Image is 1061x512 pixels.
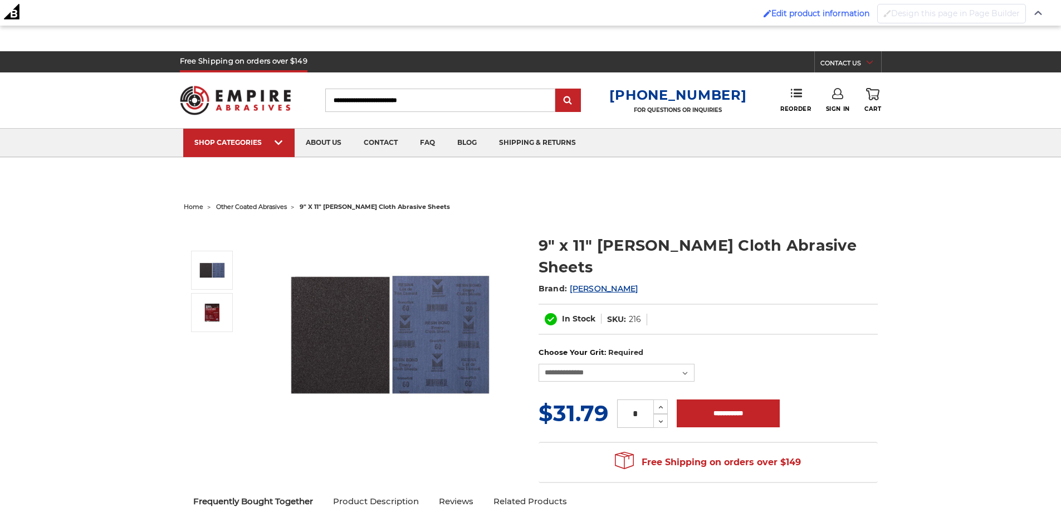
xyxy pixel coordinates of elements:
[184,203,203,211] a: home
[539,347,878,358] label: Choose Your Grit:
[883,9,891,17] img: Disabled brush to Design this page in Page Builder
[615,451,801,474] span: Free Shipping on orders over $149
[300,203,450,211] span: 9" x 11" [PERSON_NAME] cloth abrasive sheets
[295,129,353,157] a: about us
[194,138,283,147] div: SHOP CATEGORIES
[216,203,287,211] a: other coated abrasives
[539,235,878,278] h1: 9" x 11" [PERSON_NAME] Cloth Abrasive Sheets
[780,88,811,112] a: Reorder
[820,57,881,72] a: CONTACT US
[607,314,626,325] dt: SKU:
[864,88,881,113] a: Cart
[557,90,579,112] input: Submit
[409,129,446,157] a: faq
[758,3,875,24] a: Enabled brush for product edit Edit product information
[562,314,595,324] span: In Stock
[609,87,746,103] a: [PHONE_NUMBER]
[198,256,226,284] img: 9" x 11" Emery Cloth Sheets
[864,105,881,113] span: Cart
[891,8,1020,18] span: Design this page in Page Builder
[446,129,488,157] a: blog
[826,105,850,113] span: Sign In
[570,284,638,294] a: [PERSON_NAME]
[353,129,409,157] a: contact
[180,51,307,72] h5: Free Shipping on orders over $149
[608,348,643,357] small: Required
[279,223,502,446] img: 9" x 11" Emery Cloth Sheets
[771,8,869,18] span: Edit product information
[198,302,226,323] img: Emery Cloth 50 Pack
[1034,11,1042,16] img: Close Admin Bar
[780,105,811,113] span: Reorder
[609,106,746,114] p: FOR QUESTIONS OR INQUIRIES
[764,9,771,17] img: Enabled brush for product edit
[539,284,568,294] span: Brand:
[877,4,1026,23] button: Disabled brush to Design this page in Page Builder Design this page in Page Builder
[180,79,291,122] img: Empire Abrasives
[539,399,608,427] span: $31.79
[488,129,587,157] a: shipping & returns
[629,314,641,325] dd: 216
